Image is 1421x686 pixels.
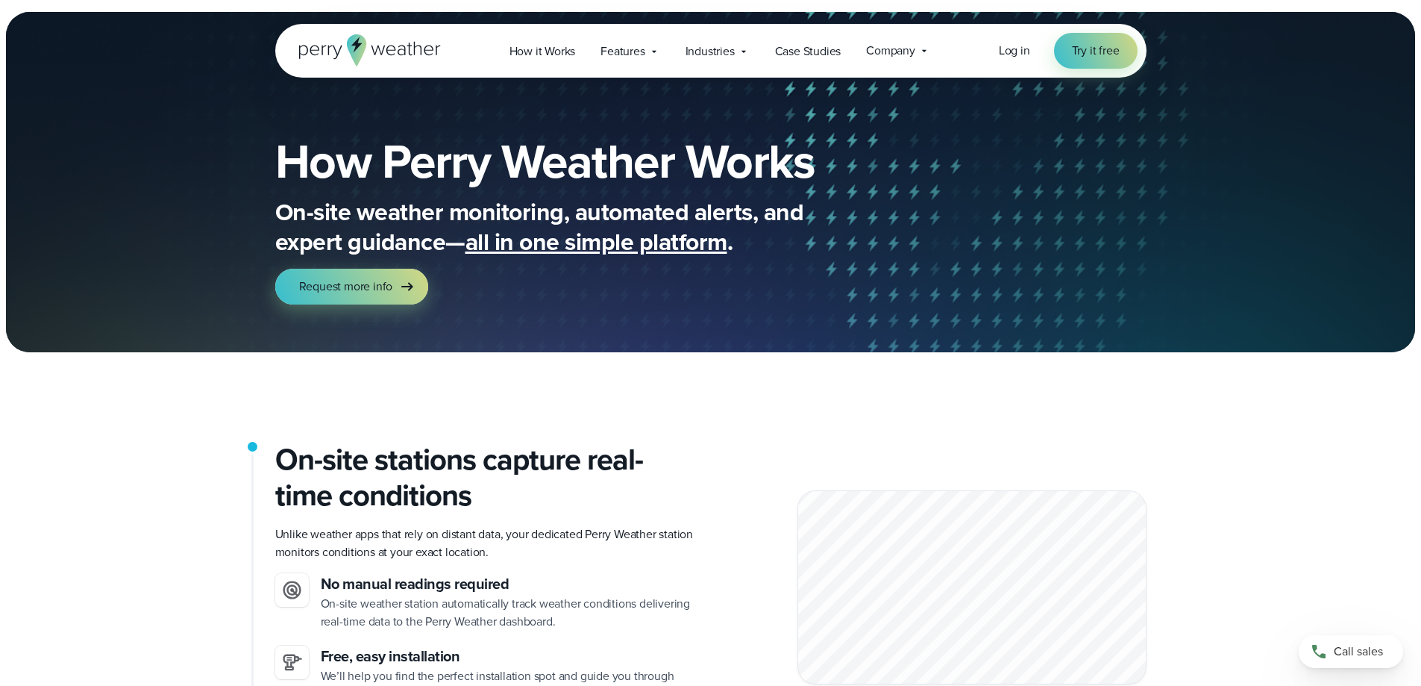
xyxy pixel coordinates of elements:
[275,269,429,305] a: Request more info
[762,36,854,66] a: Case Studies
[1299,635,1403,668] a: Call sales
[1072,42,1120,60] span: Try it free
[275,137,923,185] h1: How Perry Weather Works
[600,43,644,60] span: Features
[321,573,699,595] h3: No manual readings required
[999,42,1030,59] span: Log in
[775,43,841,60] span: Case Studies
[509,43,576,60] span: How it Works
[275,526,699,561] p: Unlike weather apps that rely on distant data, your dedicated Perry Weather station monitors cond...
[999,42,1030,60] a: Log in
[1054,33,1138,69] a: Try it free
[275,197,872,257] p: On-site weather monitoring, automated alerts, and expert guidance— .
[275,442,699,514] h2: On-site stations capture real-time conditions
[299,278,393,296] span: Request more info
[465,224,727,260] span: all in one simple platform
[321,595,699,631] p: On-site weather station automatically track weather conditions delivering real-time data to the P...
[497,36,589,66] a: How it Works
[686,43,735,60] span: Industries
[1334,643,1383,661] span: Call sales
[866,42,915,60] span: Company
[321,646,699,667] h3: Free, easy installation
